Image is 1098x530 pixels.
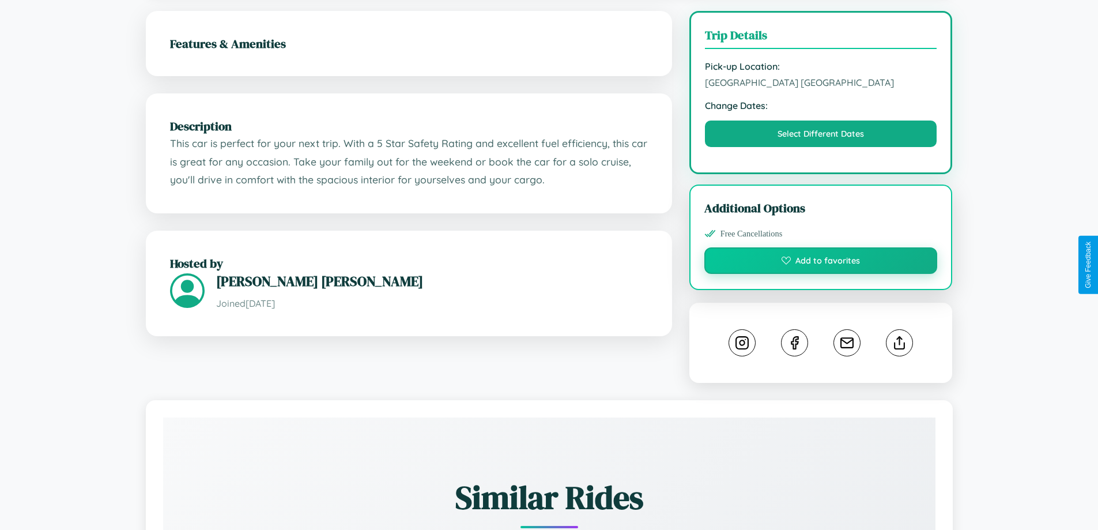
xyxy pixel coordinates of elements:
[704,247,938,274] button: Add to favorites
[705,121,937,147] button: Select Different Dates
[705,100,937,111] strong: Change Dates:
[705,27,937,49] h3: Trip Details
[170,134,648,189] p: This car is perfect for your next trip. With a 5 Star Safety Rating and excellent fuel efficiency...
[170,118,648,134] h2: Description
[704,200,938,216] h3: Additional Options
[216,295,648,312] p: Joined [DATE]
[705,61,937,72] strong: Pick-up Location:
[170,255,648,272] h2: Hosted by
[203,475,895,520] h2: Similar Rides
[705,77,937,88] span: [GEOGRAPHIC_DATA] [GEOGRAPHIC_DATA]
[216,272,648,291] h3: [PERSON_NAME] [PERSON_NAME]
[720,229,783,239] span: Free Cancellations
[170,35,648,52] h2: Features & Amenities
[1084,242,1092,288] div: Give Feedback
